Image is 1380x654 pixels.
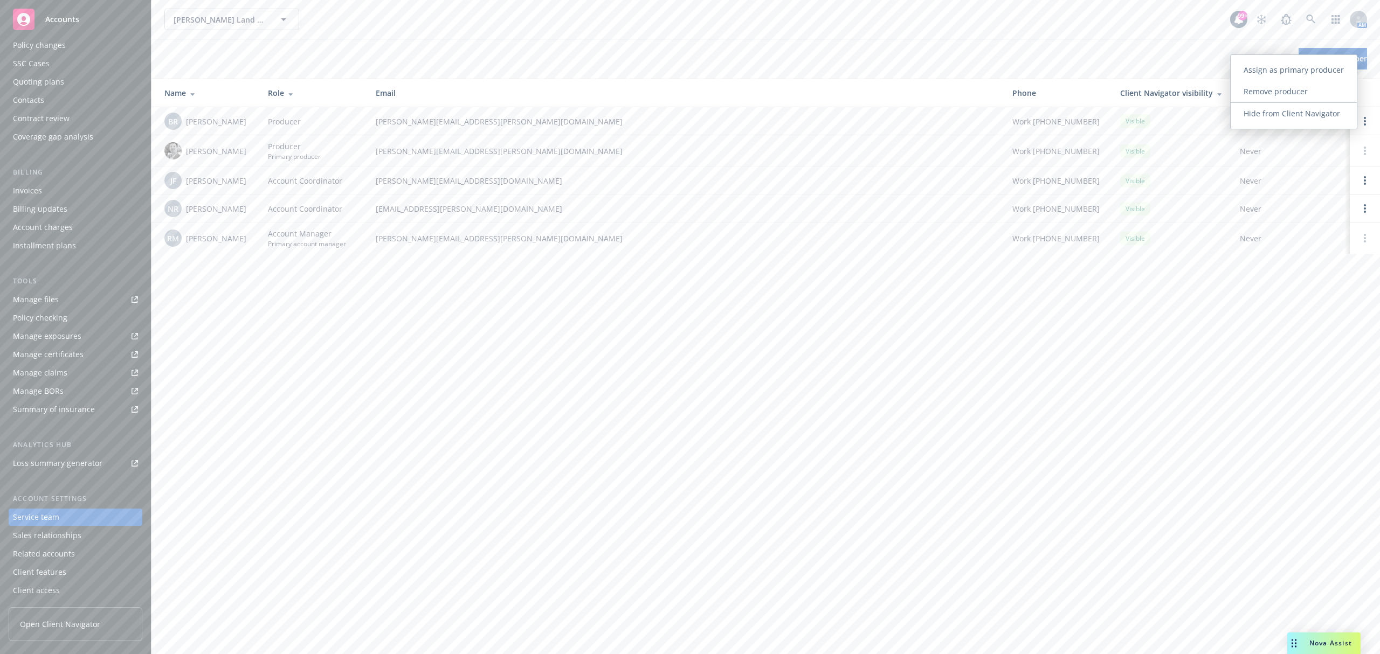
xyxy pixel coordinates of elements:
a: Summary of insurance [9,401,142,418]
span: [PERSON_NAME] [186,175,246,186]
a: Policy checking [9,309,142,326]
div: Visible [1120,144,1150,158]
span: [PERSON_NAME] [186,145,246,157]
button: Nova Assist [1287,632,1361,654]
span: Producer [268,141,321,152]
span: Work [PHONE_NUMBER] [1012,175,1100,186]
div: Loss summary generator [13,455,102,472]
a: Accounts [9,4,142,34]
span: [PERSON_NAME] [186,116,246,127]
span: Remove producer [1231,86,1321,96]
span: [EMAIL_ADDRESS][PERSON_NAME][DOMAIN_NAME] [376,203,995,214]
a: Open options [1358,174,1371,187]
div: Account settings [9,493,142,504]
div: Contract review [13,110,70,127]
span: [PERSON_NAME] [186,203,246,214]
div: Billing [9,167,142,178]
span: Work [PHONE_NUMBER] [1012,203,1100,214]
span: Work [PHONE_NUMBER] [1012,233,1100,244]
a: Billing updates [9,200,142,218]
div: Manage certificates [13,346,84,363]
a: Sales relationships [9,527,142,544]
img: photo [164,142,182,159]
a: Service team [9,509,142,526]
a: Manage certificates [9,346,142,363]
span: Primary producer [268,152,321,161]
a: Account charges [9,219,142,236]
a: Quoting plans [9,73,142,91]
a: Search [1300,9,1322,30]
div: Summary of insurance [13,401,95,418]
div: Manage exposures [13,328,81,345]
div: Contacts [13,92,44,109]
span: Primary account manager [268,239,346,248]
div: Visible [1120,232,1150,245]
a: SSC Cases [9,55,142,72]
div: Role [268,87,358,99]
div: Visible [1120,174,1150,187]
a: Manage BORs [9,382,142,400]
span: Open Client Navigator [20,618,100,630]
div: Name [164,87,251,99]
a: Stop snowing [1251,9,1272,30]
span: Accounts [45,15,79,24]
span: Assign as primary producer [1231,65,1357,75]
span: Producer [268,116,301,127]
a: Related accounts [9,545,142,562]
a: Coverage gap analysis [9,128,142,145]
a: Report a Bug [1275,9,1297,30]
a: Installment plans [9,237,142,254]
span: Work [PHONE_NUMBER] [1012,116,1100,127]
a: Invoices [9,182,142,199]
div: Coverage gap analysis [13,128,93,145]
span: Work [PHONE_NUMBER] [1012,145,1100,157]
div: Client Navigator visibility [1120,87,1223,99]
a: Open options [1358,115,1371,128]
div: Billing updates [13,200,67,218]
div: Quoting plans [13,73,64,91]
button: Add team member [1299,48,1367,69]
span: [PERSON_NAME][EMAIL_ADDRESS][DOMAIN_NAME] [376,175,995,186]
a: Manage claims [9,364,142,381]
span: Add team member [1299,53,1367,64]
a: Loss summary generator [9,455,142,472]
div: Client access [13,582,60,599]
span: Account Manager [268,228,346,239]
div: Invoices [13,182,42,199]
span: Account Coordinator [268,175,342,186]
span: Hide from Client Navigator [1231,108,1353,119]
div: Visible [1120,202,1150,215]
div: Manage BORs [13,382,64,400]
a: Client access [9,582,142,599]
a: Contract review [9,110,142,127]
a: Switch app [1325,9,1347,30]
span: Account Coordinator [268,203,342,214]
div: Client features [13,563,66,581]
div: Manage files [13,291,59,308]
span: RM [167,233,179,244]
a: Manage exposures [9,328,142,345]
span: Never [1240,175,1341,186]
a: Client features [9,563,142,581]
a: Manage files [9,291,142,308]
span: Never [1240,233,1341,244]
a: Policy changes [9,37,142,54]
span: JF [170,175,176,186]
a: Contacts [9,92,142,109]
span: Never [1240,203,1341,214]
div: 99+ [1238,11,1247,20]
span: NR [168,203,178,214]
span: Nova Assist [1309,638,1352,648]
div: Phone [1012,87,1103,99]
div: Related accounts [13,545,75,562]
div: Sales relationships [13,527,81,544]
div: Policy changes [13,37,66,54]
div: Visible [1120,114,1150,128]
span: [PERSON_NAME][EMAIL_ADDRESS][PERSON_NAME][DOMAIN_NAME] [376,145,995,157]
div: Account charges [13,219,73,236]
div: Tools [9,276,142,287]
div: Policy checking [13,309,67,326]
span: [PERSON_NAME][EMAIL_ADDRESS][PERSON_NAME][DOMAIN_NAME] [376,233,995,244]
a: Open options [1358,202,1371,215]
